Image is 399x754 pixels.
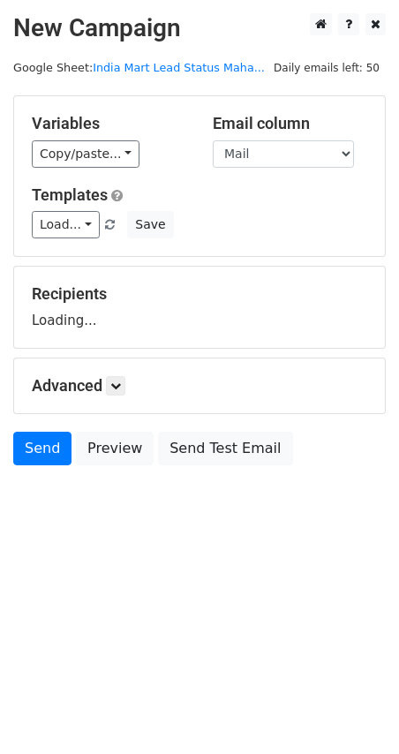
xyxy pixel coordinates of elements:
button: Save [127,211,173,238]
a: Send [13,432,72,465]
h5: Email column [213,114,367,133]
small: Google Sheet: [13,61,265,74]
h5: Recipients [32,284,367,304]
h5: Advanced [32,376,367,396]
a: Templates [32,185,108,204]
h2: New Campaign [13,13,386,43]
h5: Variables [32,114,186,133]
a: Send Test Email [158,432,292,465]
a: Daily emails left: 50 [267,61,386,74]
a: India Mart Lead Status Maha... [93,61,265,74]
a: Load... [32,211,100,238]
div: Loading... [32,284,367,330]
span: Daily emails left: 50 [267,58,386,78]
a: Copy/paste... [32,140,139,168]
a: Preview [76,432,154,465]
